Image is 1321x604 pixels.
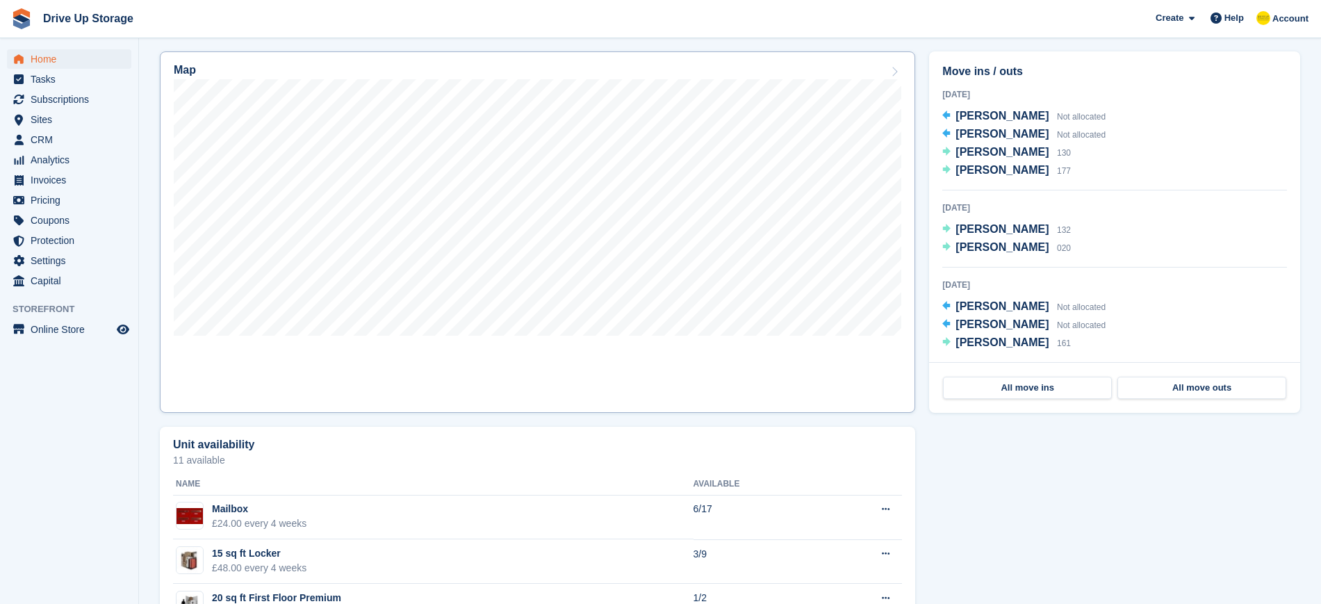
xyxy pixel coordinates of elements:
a: [PERSON_NAME] Not allocated [942,316,1106,334]
span: Home [31,49,114,69]
a: menu [7,231,131,250]
div: [DATE] [942,88,1287,101]
span: Not allocated [1057,302,1106,312]
a: menu [7,271,131,291]
a: menu [7,110,131,129]
span: [PERSON_NAME] [955,223,1049,235]
a: All move ins [943,377,1112,399]
span: [PERSON_NAME] [955,146,1049,158]
a: menu [7,251,131,270]
span: Online Store [31,320,114,339]
a: [PERSON_NAME] 020 [942,239,1071,257]
span: [PERSON_NAME] [955,318,1049,330]
span: 132 [1057,225,1071,235]
span: Pricing [31,190,114,210]
td: 3/9 [694,539,822,584]
span: Analytics [31,150,114,170]
p: 11 available [173,455,902,465]
a: menu [7,90,131,109]
span: Account [1272,12,1308,26]
a: menu [7,211,131,230]
a: menu [7,170,131,190]
span: Create [1156,11,1183,25]
h2: Map [174,64,196,76]
img: stora-icon-8386f47178a22dfd0bd8f6a31ec36ba5ce8667c1dd55bd0f319d3a0aa187defe.svg [11,8,32,29]
a: menu [7,70,131,89]
div: £24.00 every 4 weeks [212,516,306,531]
a: menu [7,190,131,210]
a: Drive Up Storage [38,7,139,30]
span: Protection [31,231,114,250]
a: [PERSON_NAME] 132 [942,221,1071,239]
span: Subscriptions [31,90,114,109]
span: 161 [1057,338,1071,348]
span: [PERSON_NAME] [955,164,1049,176]
span: [PERSON_NAME] [955,336,1049,348]
span: Capital [31,271,114,291]
span: [PERSON_NAME] [955,300,1049,312]
img: Mailboxes.jpg [177,508,203,524]
a: Map [160,51,915,413]
h2: Unit availability [173,439,254,451]
a: [PERSON_NAME] 161 [942,334,1071,352]
a: menu [7,150,131,170]
span: [PERSON_NAME] [955,110,1049,122]
span: 177 [1057,166,1071,176]
div: £48.00 every 4 weeks [212,561,306,576]
span: Storefront [13,302,138,316]
th: Available [694,473,822,496]
a: [PERSON_NAME] 130 [942,144,1071,162]
a: [PERSON_NAME] Not allocated [942,126,1106,144]
span: Not allocated [1057,130,1106,140]
a: [PERSON_NAME] Not allocated [942,298,1106,316]
div: Mailbox [212,502,306,516]
span: Not allocated [1057,112,1106,122]
span: Invoices [31,170,114,190]
span: [PERSON_NAME] [955,241,1049,253]
a: menu [7,49,131,69]
div: [DATE] [942,202,1287,214]
span: Help [1224,11,1244,25]
span: Tasks [31,70,114,89]
h2: Move ins / outs [942,63,1287,80]
span: Settings [31,251,114,270]
a: menu [7,130,131,149]
span: CRM [31,130,114,149]
td: 6/17 [694,495,822,539]
a: menu [7,320,131,339]
img: Crispin Vitoria [1256,11,1270,25]
div: [DATE] [942,279,1287,291]
a: [PERSON_NAME] 177 [942,162,1071,180]
a: Preview store [115,321,131,338]
span: 020 [1057,243,1071,253]
img: Locker%20Medium%202%20-%20Plain.jpg [177,547,203,573]
a: [PERSON_NAME] Not allocated [942,108,1106,126]
div: 15 sq ft Locker [212,546,306,561]
span: [PERSON_NAME] [955,128,1049,140]
span: Coupons [31,211,114,230]
span: Sites [31,110,114,129]
span: Not allocated [1057,320,1106,330]
th: Name [173,473,694,496]
span: 130 [1057,148,1071,158]
a: All move outs [1117,377,1286,399]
